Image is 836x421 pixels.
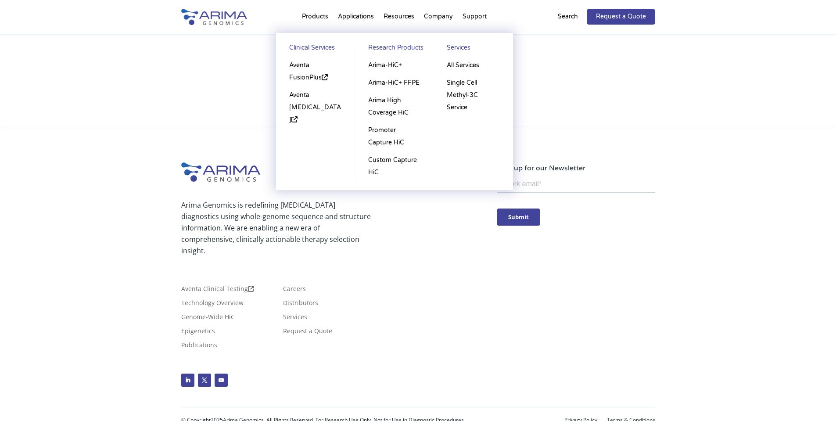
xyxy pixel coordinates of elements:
[364,122,425,151] a: Promoter Capture HiC
[215,374,228,387] a: Follow on Youtube
[364,57,425,74] a: Arima-HiC+
[285,42,346,57] a: Clinical Services
[2,134,8,140] input: Product or Service Inquiry
[442,42,504,57] a: Services
[283,300,318,309] a: Distributors
[181,9,247,25] img: Arima-Genomics-logo
[2,145,8,151] input: General Inquiry
[558,11,578,22] p: Search
[10,156,25,164] span: Other
[497,174,655,241] iframe: Form 0
[283,328,332,338] a: Request a Quote
[10,133,78,141] span: Product or Service Inquiry
[10,122,88,130] span: Troubleshooting and Support
[181,342,217,352] a: Publications
[442,57,504,74] a: All Services
[283,286,306,295] a: Careers
[137,72,151,80] span: State
[587,9,655,25] a: Request a Quote
[198,374,211,387] a: Follow on X
[137,0,164,8] span: Last name
[181,162,260,182] img: Arima-Genomics-logo
[181,374,194,387] a: Follow on LinkedIn
[181,328,215,338] a: Epigenetics
[442,74,504,116] a: Single Cell Methyl-3C Service
[2,157,8,162] input: Other
[364,92,425,122] a: Arima High Coverage HiC
[497,162,655,174] p: Sign up for our Newsletter
[181,199,371,256] p: Arima Genomics is redefining [MEDICAL_DATA] diagnostics using whole-genome sequence and structure...
[10,145,50,153] span: General Inquiry
[364,74,425,92] a: Arima-HiC+ FFPE
[364,151,425,181] a: Custom Capture HiC
[283,314,307,324] a: Services
[285,86,346,129] a: Aventa [MEDICAL_DATA]
[181,300,244,309] a: Technology Overview
[364,42,425,57] a: Research Products
[285,57,346,86] a: Aventa FusionPlus
[2,122,8,128] input: Troubleshooting and Support
[181,314,235,324] a: Genome-Wide HiC
[181,286,254,295] a: Aventa Clinical Testing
